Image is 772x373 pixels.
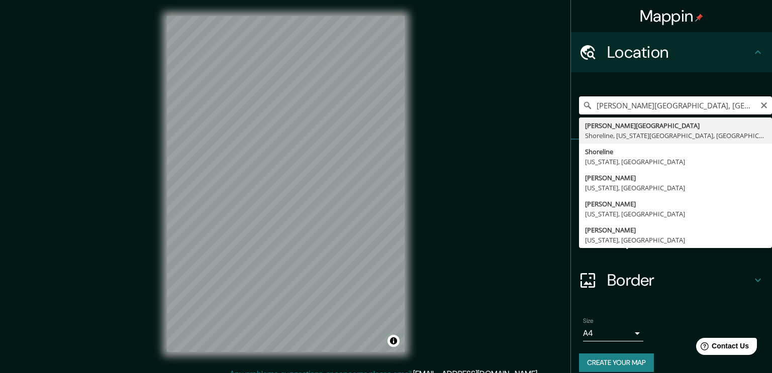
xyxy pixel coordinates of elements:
div: [US_STATE], [GEOGRAPHIC_DATA] [585,157,766,167]
img: pin-icon.png [695,14,703,22]
label: Size [583,317,594,325]
div: [US_STATE], [GEOGRAPHIC_DATA] [585,235,766,245]
canvas: Map [167,16,405,352]
h4: Location [607,42,752,62]
iframe: Help widget launcher [683,334,761,362]
div: Style [571,180,772,220]
input: Pick your city or area [579,96,772,114]
button: Toggle attribution [388,335,400,347]
h4: Layout [607,230,752,250]
div: A4 [583,325,643,341]
div: [US_STATE], [GEOGRAPHIC_DATA] [585,183,766,193]
div: Location [571,32,772,72]
button: Create your map [579,353,654,372]
button: Clear [760,100,768,109]
div: [PERSON_NAME] [585,173,766,183]
div: Border [571,260,772,300]
div: [US_STATE], [GEOGRAPHIC_DATA] [585,209,766,219]
div: [PERSON_NAME][GEOGRAPHIC_DATA] [585,120,766,131]
div: Layout [571,220,772,260]
h4: Border [607,270,752,290]
div: Pins [571,140,772,180]
div: [PERSON_NAME] [585,225,766,235]
div: [PERSON_NAME] [585,199,766,209]
div: Shoreline, [US_STATE][GEOGRAPHIC_DATA], [GEOGRAPHIC_DATA] [585,131,766,141]
div: Shoreline [585,147,766,157]
h4: Mappin [640,6,704,26]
